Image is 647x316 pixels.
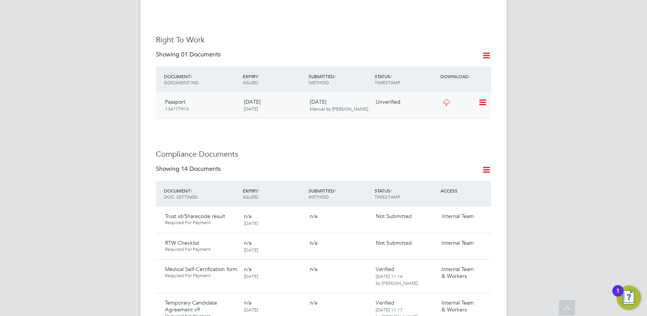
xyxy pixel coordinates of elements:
[376,273,419,286] span: [DATE] 11:16 by [PERSON_NAME].
[181,51,221,58] span: 01 Documents
[243,79,258,85] span: ISSUED
[373,184,439,204] div: STATUS
[165,239,199,246] span: RTW Checklist
[244,220,258,226] span: [DATE]
[442,239,474,246] span: Internal Team
[241,95,307,115] div: [DATE]
[165,220,238,226] span: Required For Payment
[156,51,222,59] div: Showing
[156,149,491,159] h3: Compliance Documents
[241,184,307,204] div: EXPIRY
[244,239,251,246] span: n/a
[442,213,474,220] span: Internal Team
[307,95,373,115] div: [DATE]
[375,194,400,200] span: TIMESTAMP
[309,194,329,200] span: METHOD
[334,73,336,79] span: /
[244,213,251,220] span: n/a
[258,188,259,194] span: /
[164,79,200,85] span: DOCUMENT NO.
[376,213,412,220] span: Not Submitted
[307,184,373,204] div: SUBMITTED
[162,184,241,204] div: DOCUMENT
[309,79,329,85] span: METHOD
[442,266,474,279] span: Internal Team & Workers
[310,213,317,220] span: n/a
[162,95,241,115] div: Passport
[390,188,392,194] span: /
[165,246,238,252] span: Required For Payment
[373,69,439,89] div: STATUS
[307,69,373,89] div: SUBMITTED
[164,194,198,200] span: DOC. SETTINGS
[156,35,491,45] h3: Right To Work
[390,73,392,79] span: /
[376,239,412,246] span: Not Submitted
[244,106,258,112] span: [DATE]
[165,213,225,220] span: Trust id/Sharecode result
[156,165,222,173] div: Showing
[310,299,317,306] span: n/a
[617,286,641,310] button: Open Resource Center, 1 new notification
[439,184,491,197] div: ACCESS
[162,69,241,89] div: DOCUMENT
[244,247,258,253] span: [DATE]
[191,73,192,79] span: /
[244,273,258,279] span: [DATE]
[181,165,221,173] span: 14 Documents
[244,266,251,273] span: n/a
[165,106,189,112] span: 134777915
[165,299,217,313] span: Temporary Candidate Agreement v9
[243,194,258,200] span: ISSUED
[376,299,394,306] span: Verified
[244,306,258,313] span: [DATE]
[191,188,192,194] span: /
[439,69,491,83] div: DOWNLOAD
[165,273,238,279] span: Required For Payment
[258,73,259,79] span: /
[310,239,317,246] span: n/a
[310,266,317,273] span: n/a
[375,79,400,85] span: TIMESTAMP
[616,291,620,301] div: 1
[165,266,237,273] span: Medical Self-Certification form
[241,69,307,89] div: EXPIRY
[376,98,400,105] span: Unverified
[376,266,394,273] span: Verified
[334,188,336,194] span: /
[442,299,474,313] span: Internal Team & Workers
[244,299,251,306] span: n/a
[310,106,369,112] span: Manual by [PERSON_NAME].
